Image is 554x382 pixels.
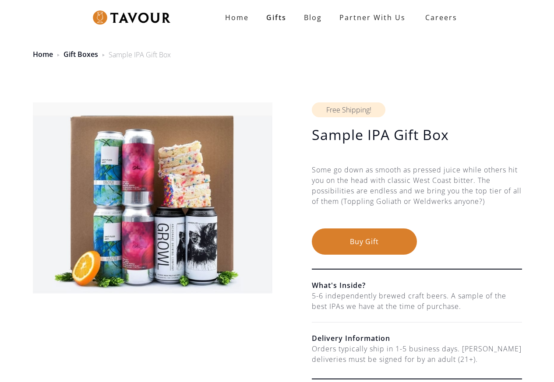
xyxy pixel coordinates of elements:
div: Free Shipping! [312,102,385,117]
a: Gifts [258,9,295,26]
h1: Sample IPA Gift Box [312,126,522,144]
a: Blog [295,9,331,26]
div: 5-6 independently brewed craft beers. A sample of the best IPAs we have at the time of purchase. [312,291,522,312]
button: Buy Gift [312,228,417,255]
a: Gift Boxes [64,49,98,59]
a: Careers [414,5,464,30]
strong: Home [225,13,249,22]
div: Some go down as smooth as pressed juice while others hit you on the head with classic West Coast ... [312,165,522,228]
h6: Delivery Information [312,333,522,343]
h6: What's Inside? [312,280,522,291]
div: Orders typically ship in 1-5 business days. [PERSON_NAME] deliveries must be signed for by an adu... [312,343,522,364]
a: partner with us [331,9,414,26]
a: Home [216,9,258,26]
a: Home [33,49,53,59]
strong: Careers [425,9,457,26]
div: Sample IPA Gift Box [109,49,171,60]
